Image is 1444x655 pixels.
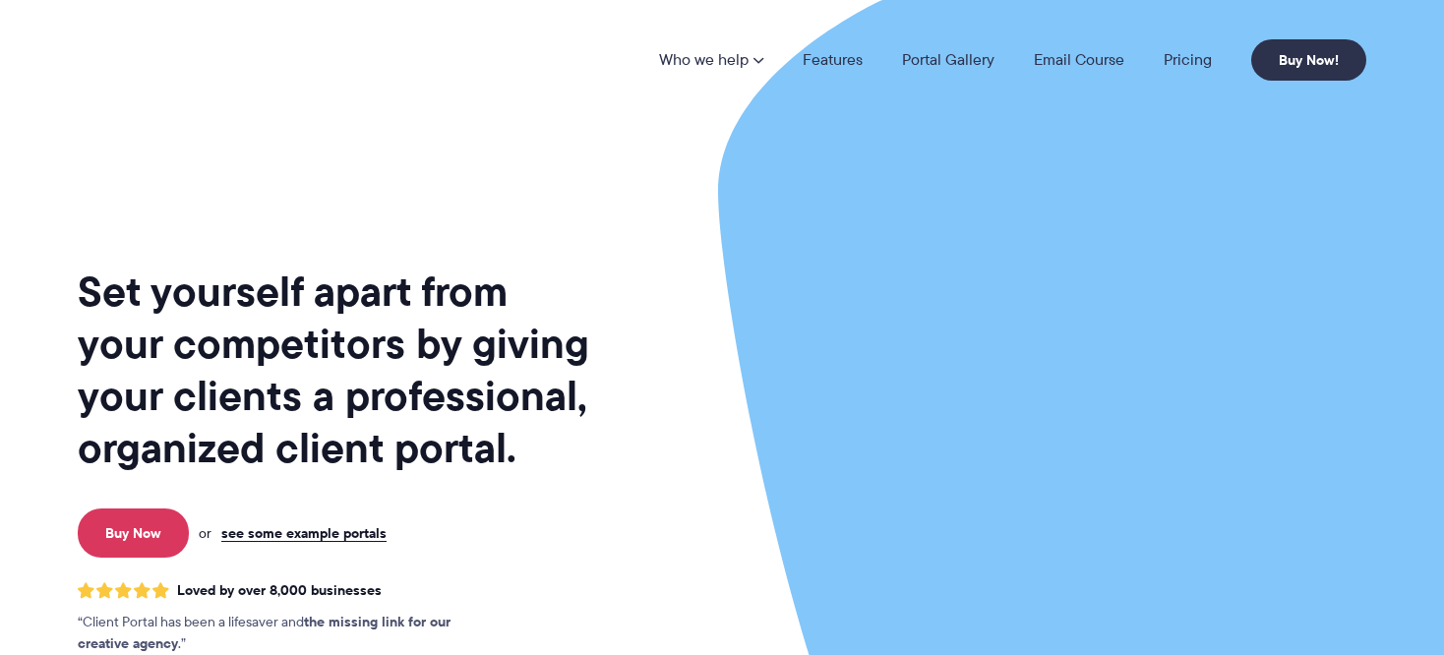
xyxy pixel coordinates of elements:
[803,52,863,68] a: Features
[177,582,382,599] span: Loved by over 8,000 businesses
[1251,39,1366,81] a: Buy Now!
[78,266,593,474] h1: Set yourself apart from your competitors by giving your clients a professional, organized client ...
[1164,52,1212,68] a: Pricing
[199,524,211,542] span: or
[902,52,994,68] a: Portal Gallery
[221,524,387,542] a: see some example portals
[1034,52,1124,68] a: Email Course
[78,611,451,654] strong: the missing link for our creative agency
[659,52,763,68] a: Who we help
[78,508,189,558] a: Buy Now
[78,612,491,655] p: Client Portal has been a lifesaver and .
